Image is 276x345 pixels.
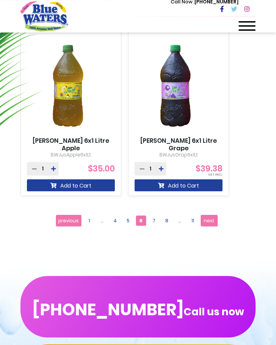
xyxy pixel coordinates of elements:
[27,137,115,152] a: [PERSON_NAME] 6x1 Litre Apple
[162,216,172,226] a: 8
[201,215,218,226] a: next
[84,216,94,226] a: 1
[27,179,115,191] button: Add to Cart
[184,310,244,314] span: Call us now
[204,216,214,226] span: next
[188,216,198,226] a: 11
[27,151,115,158] p: BWJusApple6x1Lt
[135,179,223,191] button: Add to Cart
[56,215,81,226] a: previous
[20,276,256,337] button: [PHONE_NUMBER]Call us now
[135,137,223,152] a: [PERSON_NAME] 6x1 Litre Grape
[135,151,223,158] p: BWJusGrap6x1Lt
[196,163,223,174] span: $39.38
[110,216,120,226] a: 4
[88,163,115,174] span: $35.00
[123,216,133,226] a: 5
[135,34,216,137] img: BW Juse 6x1 Litre Grape
[97,216,107,226] a: ...
[136,216,146,226] span: 6
[149,216,159,226] a: 7
[58,216,79,226] span: previous
[20,1,68,31] a: store logo
[175,216,185,226] a: ...
[27,34,109,137] img: BW Juse 6x1 Litre Apple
